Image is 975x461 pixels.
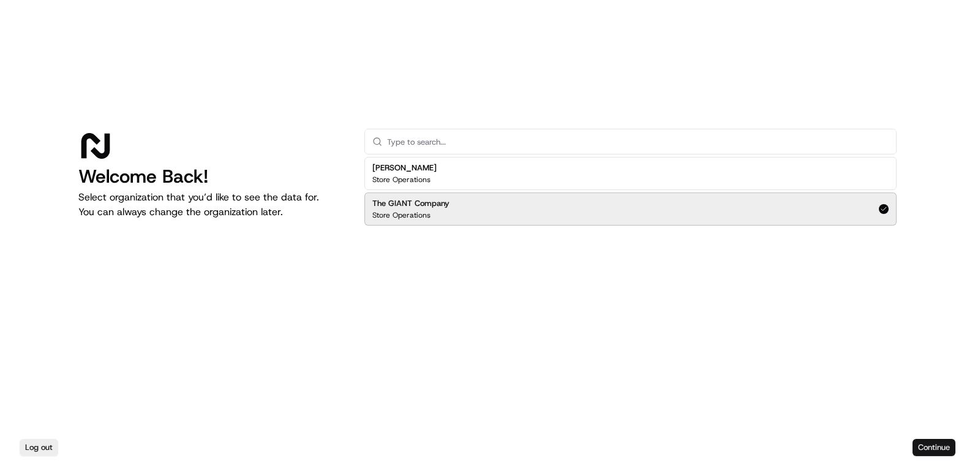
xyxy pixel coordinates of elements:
button: Log out [20,439,58,456]
button: Continue [913,439,955,456]
div: Suggestions [364,154,897,228]
h1: Welcome Back! [78,166,345,188]
h2: The GIANT Company [372,198,450,209]
input: Type to search... [387,129,889,154]
p: Store Operations [372,175,431,185]
p: Select organization that you’d like to see the data for. You can always change the organization l... [78,190,345,219]
p: Store Operations [372,210,431,220]
h2: [PERSON_NAME] [372,162,437,173]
